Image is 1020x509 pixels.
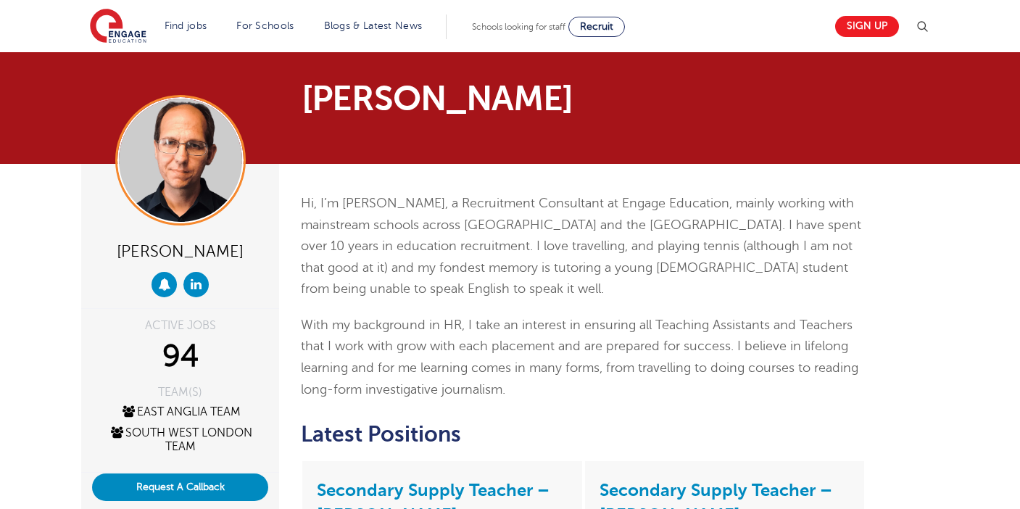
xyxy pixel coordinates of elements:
button: Request A Callback [92,473,268,501]
img: Engage Education [90,9,146,45]
a: Recruit [568,17,625,37]
a: East Anglia Team [120,405,241,418]
a: South West London Team [109,426,252,453]
p: Hi, I’m [PERSON_NAME], a Recruitment Consultant at Engage Education, mainly working with mainstre... [301,193,866,300]
div: TEAM(S) [92,386,268,398]
h2: Latest Positions [301,422,866,447]
span: Schools looking for staff [472,22,565,32]
div: ACTIVE JOBS [92,320,268,331]
p: With my background in HR, I take an interest in ensuring all Teaching Assistants and Teachers tha... [301,315,866,400]
div: 94 [92,339,268,375]
span: Recruit [580,21,613,32]
a: Find jobs [165,20,207,31]
a: Blogs & Latest News [324,20,423,31]
a: For Schools [236,20,294,31]
div: [PERSON_NAME] [92,236,268,265]
h1: [PERSON_NAME] [302,81,646,116]
a: Sign up [835,16,899,37]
